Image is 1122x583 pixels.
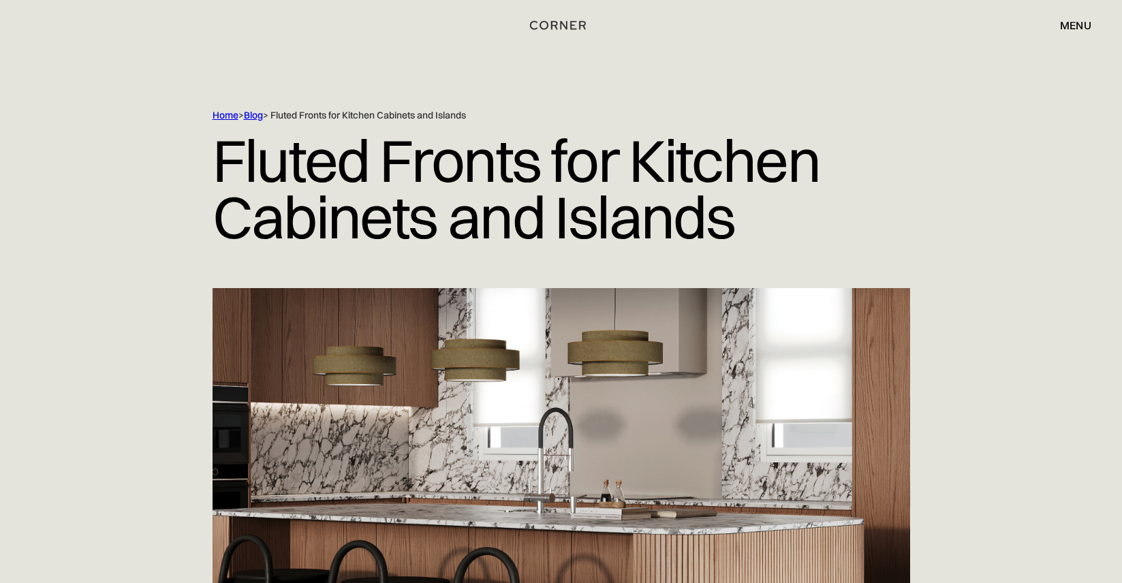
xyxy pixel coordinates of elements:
[213,122,910,255] h1: Fluted Fronts for Kitchen Cabinets and Islands
[213,109,853,122] div: > > Fluted Fronts for Kitchen Cabinets and Islands
[213,109,238,121] a: Home
[1060,20,1091,31] div: menu
[517,16,604,34] a: home
[1046,14,1091,37] div: menu
[244,109,263,121] a: Blog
